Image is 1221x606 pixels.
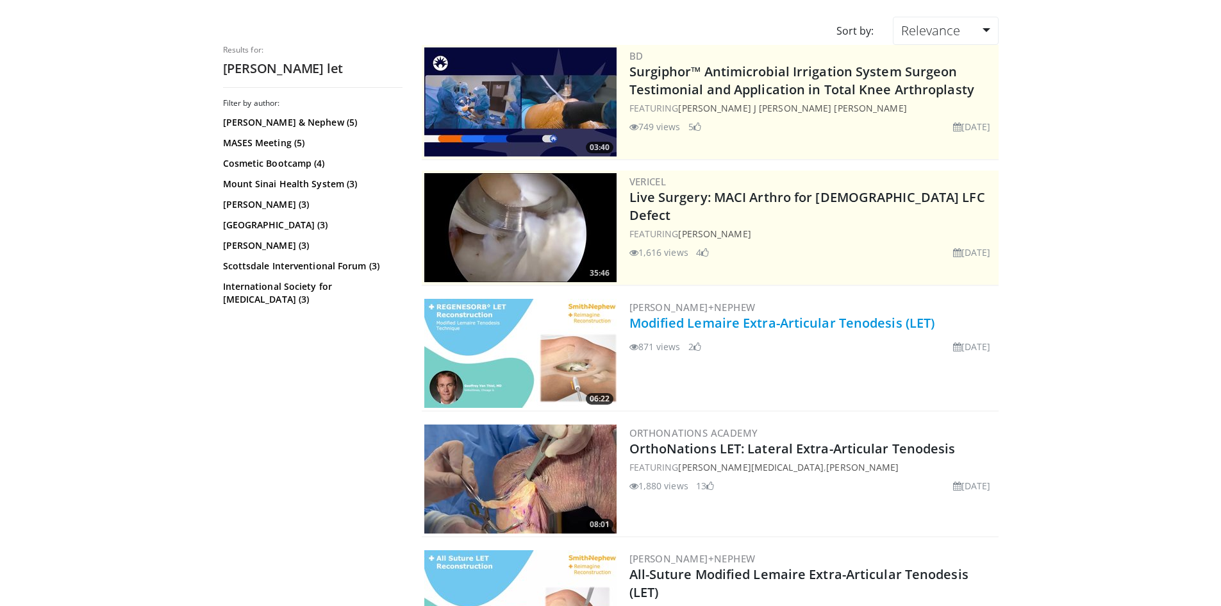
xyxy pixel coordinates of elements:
[629,49,644,62] a: BD
[586,142,613,153] span: 03:40
[424,173,617,282] a: 35:46
[424,47,617,156] img: 70422da6-974a-44ac-bf9d-78c82a89d891.300x170_q85_crop-smart_upscale.jpg
[223,137,399,149] a: MASES Meeting (5)
[629,460,996,474] div: FEATURING ,
[629,314,935,332] a: Modified Lemaire Extra-Articular Tenodesis (LET)
[688,340,701,353] li: 2
[223,157,399,170] a: Cosmetic Bootcamp (4)
[424,299,617,408] a: 06:22
[424,173,617,282] img: eb023345-1e2d-4374-a840-ddbc99f8c97c.300x170_q85_crop-smart_upscale.jpg
[893,17,998,45] a: Relevance
[223,219,399,231] a: [GEOGRAPHIC_DATA] (3)
[586,519,613,530] span: 08:01
[678,228,751,240] a: [PERSON_NAME]
[586,393,613,405] span: 06:22
[696,246,709,259] li: 4
[629,101,996,115] div: FEATURING
[424,299,617,408] img: 1e138b51-965c-4db6-babc-cf5bcdccae65.300x170_q85_crop-smart_upscale.jpg
[223,178,399,190] a: Mount Sinai Health System (3)
[586,267,613,279] span: 35:46
[629,227,996,240] div: FEATURING
[953,246,991,259] li: [DATE]
[629,479,688,492] li: 1,880 views
[223,239,399,252] a: [PERSON_NAME] (3)
[223,260,399,273] a: Scottsdale Interventional Forum (3)
[629,63,974,98] a: Surgiphor™ Antimicrobial Irrigation System Surgeon Testimonial and Application in Total Knee Arth...
[629,552,756,565] a: [PERSON_NAME]+Nephew
[424,425,617,534] a: 08:01
[629,440,956,457] a: OrthoNations LET: Lateral Extra-Articular Tenodesis
[223,60,403,77] h2: [PERSON_NAME] let
[696,479,714,492] li: 13
[629,189,985,224] a: Live Surgery: MACI Arthro for [DEMOGRAPHIC_DATA] LFC Defect
[629,340,681,353] li: 871 views
[424,425,617,534] img: e3de5664-b3c1-4118-9f88-33b5122b849b.300x170_q85_crop-smart_upscale.jpg
[223,45,403,55] p: Results for:
[223,116,399,129] a: [PERSON_NAME] & Nephew (5)
[424,47,617,156] a: 03:40
[953,120,991,133] li: [DATE]
[629,426,758,439] a: OrthoNations Academy
[901,22,960,39] span: Relevance
[223,280,399,306] a: International Society for [MEDICAL_DATA] (3)
[953,479,991,492] li: [DATE]
[953,340,991,353] li: [DATE]
[629,175,667,188] a: Vericel
[629,566,968,601] a: All-Suture Modified Lemaire Extra-Articular Tenodesis (LET)
[223,198,399,211] a: [PERSON_NAME] (3)
[827,17,883,45] div: Sort by:
[223,98,403,108] h3: Filter by author:
[629,120,681,133] li: 749 views
[678,102,906,114] a: [PERSON_NAME] J [PERSON_NAME] [PERSON_NAME]
[826,461,899,473] a: [PERSON_NAME]
[629,246,688,259] li: 1,616 views
[678,461,824,473] a: [PERSON_NAME][MEDICAL_DATA]
[629,301,756,314] a: [PERSON_NAME]+Nephew
[688,120,701,133] li: 5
